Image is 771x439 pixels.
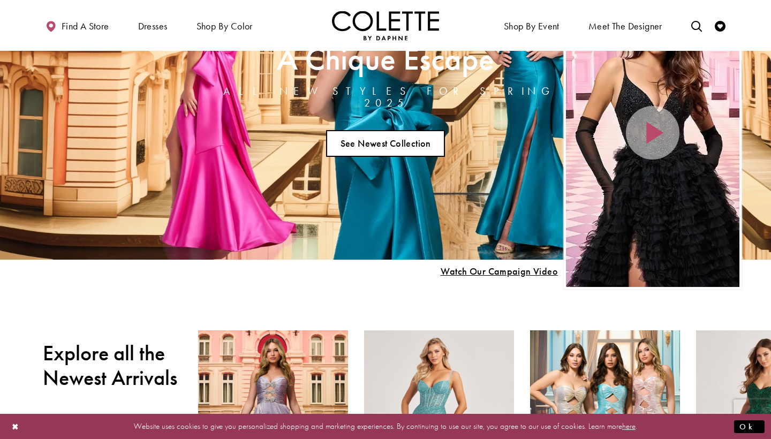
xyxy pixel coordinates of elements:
[734,420,765,433] button: Submit Dialog
[196,21,253,32] span: Shop by color
[332,11,439,40] a: Visit Home Page
[43,341,182,390] h2: Explore all the Newest Arrivals
[440,266,558,277] span: Play Slide #15 Video
[43,11,111,40] a: Find a store
[712,11,728,40] a: Check Wishlist
[332,11,439,40] img: Colette by Daphne
[326,130,445,157] a: See Newest Collection A Chique Escape All New Styles For Spring 2025
[6,417,25,436] button: Close Dialog
[588,21,662,32] span: Meet the designer
[689,11,705,40] a: Toggle search
[622,421,636,432] a: here
[77,419,694,434] p: Website uses cookies to give you personalized shopping and marketing experiences. By continuing t...
[207,126,564,161] ul: Slider Links
[135,11,170,40] span: Dresses
[138,21,168,32] span: Dresses
[504,21,560,32] span: Shop By Event
[194,11,255,40] span: Shop by color
[62,21,109,32] span: Find a store
[501,11,562,40] span: Shop By Event
[586,11,665,40] a: Meet the designer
